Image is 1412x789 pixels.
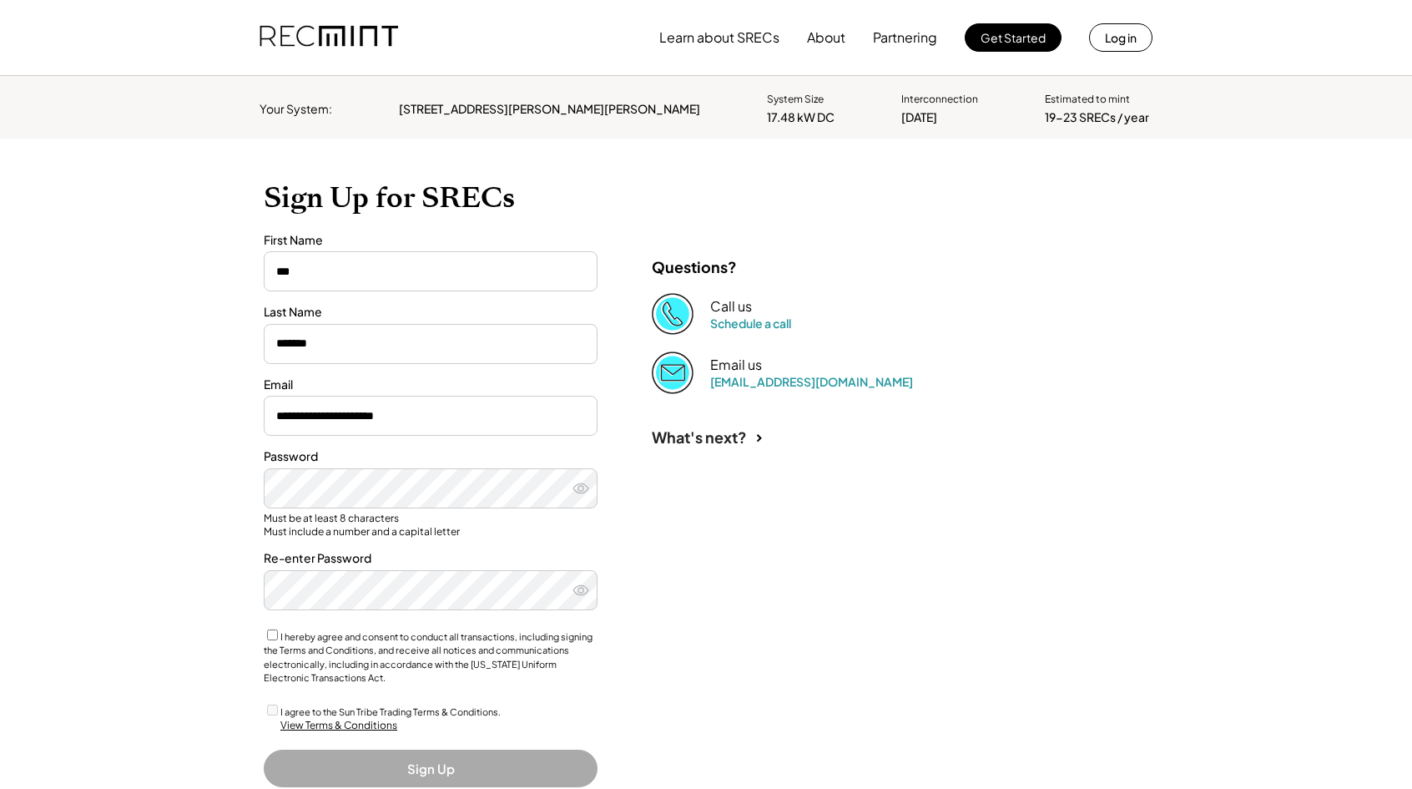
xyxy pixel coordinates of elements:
div: First Name [264,232,598,249]
button: Learn about SRECs [659,21,779,54]
div: 17.48 kW DC [767,109,835,126]
div: Your System: [260,101,332,118]
div: Interconnection [901,93,978,107]
div: What's next? [652,427,747,447]
div: Email [264,377,598,393]
img: recmint-logotype%403x.png [260,9,398,66]
label: I agree to the Sun Tribe Trading Terms & Conditions. [280,706,501,717]
button: Get Started [965,23,1062,52]
div: Password [264,448,598,465]
div: Email us [710,357,762,374]
div: Estimated to mint [1045,93,1130,107]
div: System Size [767,93,824,107]
img: Email%202%403x.png [652,352,693,393]
div: 19-23 SRECs / year [1045,109,1149,126]
div: Questions? [652,257,737,276]
div: [STREET_ADDRESS][PERSON_NAME][PERSON_NAME] [399,101,700,118]
a: [EMAIL_ADDRESS][DOMAIN_NAME] [710,374,913,389]
label: I hereby agree and consent to conduct all transactions, including signing the Terms and Condition... [264,631,593,684]
button: Partnering [873,21,937,54]
button: Log in [1089,23,1152,52]
div: Re-enter Password [264,550,598,567]
div: Must be at least 8 characters Must include a number and a capital letter [264,512,598,538]
div: [DATE] [901,109,937,126]
img: Phone%20copy%403x.png [652,293,693,335]
a: Schedule a call [710,316,791,331]
div: View Terms & Conditions [280,719,397,733]
div: Last Name [264,304,598,321]
button: Sign Up [264,750,598,787]
div: Call us [710,298,752,316]
button: About [807,21,845,54]
h1: Sign Up for SRECs [264,180,1148,215]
